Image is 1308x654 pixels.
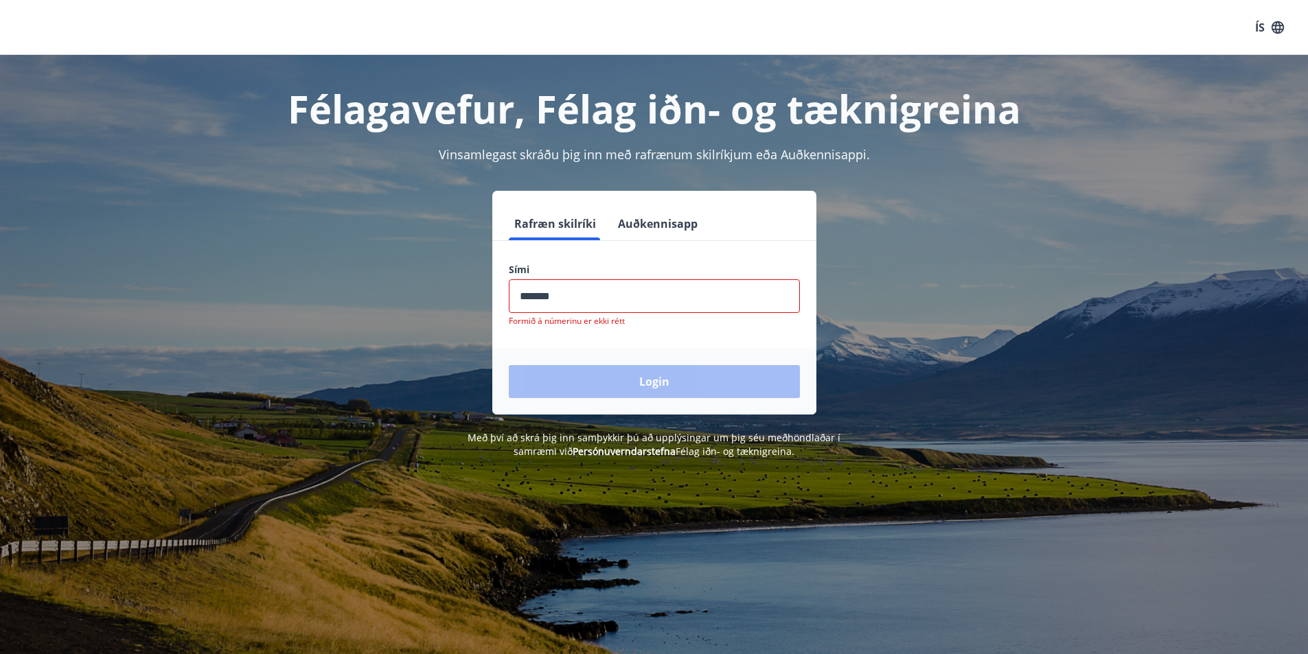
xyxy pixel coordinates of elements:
[1248,15,1292,40] button: ÍS
[468,431,840,458] span: Með því að skrá þig inn samþykkir þú að upplýsingar um þig séu meðhöndlaðar í samræmi við Félag i...
[509,207,601,240] button: Rafræn skilríki
[176,82,1132,135] h1: Félagavefur, Félag iðn- og tæknigreina
[509,316,800,327] p: Formið á númerinu er ekki rétt
[573,445,676,458] a: Persónuverndarstefna
[439,146,870,163] span: Vinsamlegast skráðu þig inn með rafrænum skilríkjum eða Auðkennisappi.
[612,207,703,240] button: Auðkennisapp
[509,263,800,277] label: Sími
